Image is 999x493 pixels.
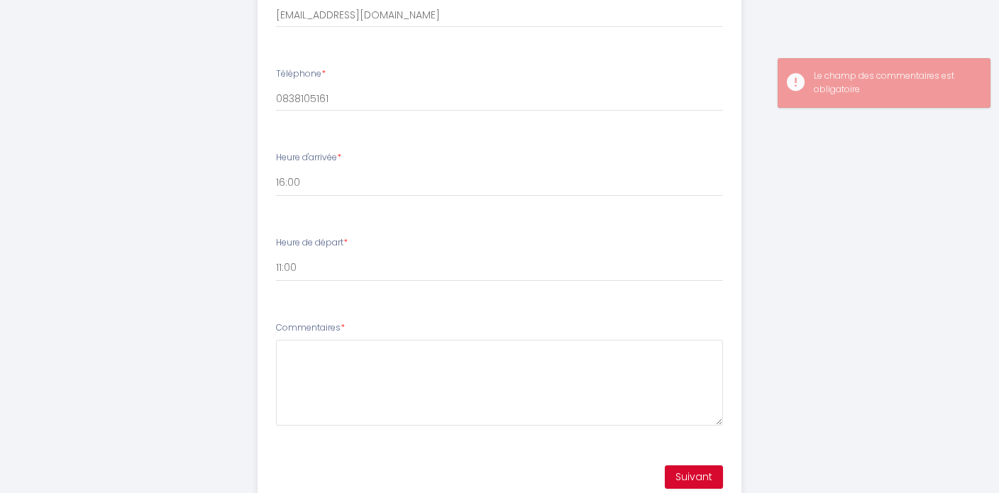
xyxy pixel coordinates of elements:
label: Heure d'arrivée [276,151,341,165]
div: Le champ des commentaires est obligatoire [814,70,976,96]
label: Heure de départ [276,236,348,250]
label: Commentaires [276,321,345,335]
button: Suivant [665,465,723,489]
label: Téléphone [276,67,326,81]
